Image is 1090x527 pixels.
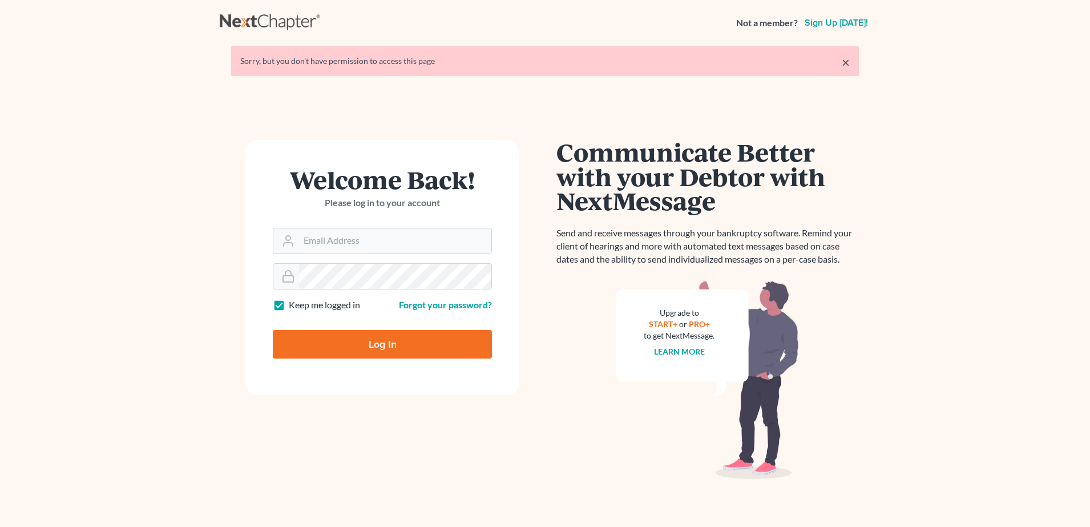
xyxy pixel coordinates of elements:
[689,319,710,329] a: PRO+
[273,167,492,192] h1: Welcome Back!
[556,140,859,213] h1: Communicate Better with your Debtor with NextMessage
[654,347,705,356] a: Learn more
[842,55,850,69] a: ×
[649,319,677,329] a: START+
[240,55,850,67] div: Sorry, but you don't have permission to access this page
[399,299,492,310] a: Forgot your password?
[802,18,870,27] a: Sign up [DATE]!
[644,330,714,341] div: to get NextMessage.
[273,330,492,359] input: Log In
[679,319,687,329] span: or
[556,227,859,266] p: Send and receive messages through your bankruptcy software. Remind your client of hearings and mo...
[299,228,491,254] input: Email Address
[289,299,360,312] label: Keep me logged in
[616,280,799,480] img: nextmessage_bg-59042aed3d76b12b5cd301f8e5b87938c9018125f34e5fa2b7a6b67550977c72.svg
[644,307,714,319] div: Upgrade to
[273,196,492,210] p: Please log in to your account
[736,17,798,30] strong: Not a member?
